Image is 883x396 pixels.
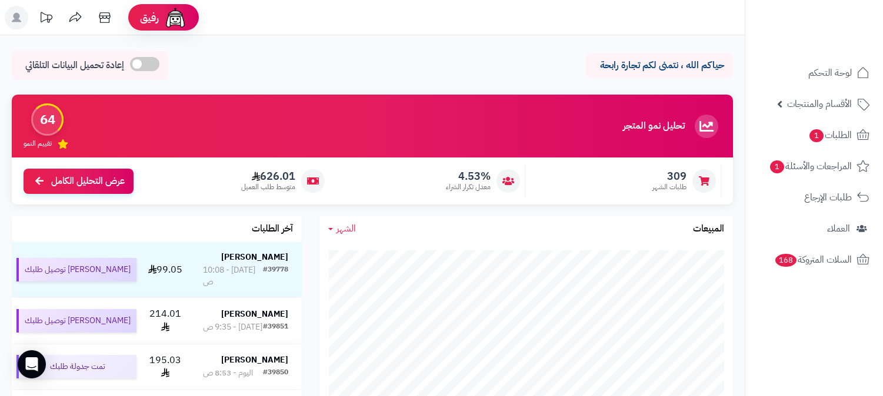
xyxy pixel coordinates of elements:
[652,170,687,183] span: 309
[595,59,724,72] p: حياكم الله ، نتمنى لكم تجارة رابحة
[140,11,159,25] span: رفيق
[16,258,136,281] div: [PERSON_NAME] توصيل طلبك
[25,59,124,72] span: إعادة تحميل البيانات التلقائي
[221,354,288,366] strong: [PERSON_NAME]
[804,189,852,206] span: طلبات الإرجاع
[652,182,687,192] span: طلبات الشهر
[808,127,852,143] span: الطلبات
[808,65,852,81] span: لوحة التحكم
[18,350,46,378] div: Open Intercom Messenger
[221,308,288,320] strong: [PERSON_NAME]
[752,121,876,149] a: الطلبات1
[623,121,685,132] h3: تحليل نمو المتجر
[774,251,852,268] span: السلات المتروكة
[203,264,264,288] div: [DATE] - 10:08 ص
[775,254,797,267] span: 168
[241,170,295,183] span: 626.01
[16,309,136,333] div: [PERSON_NAME] توصيل طلبك
[336,222,356,236] span: الشهر
[141,344,189,390] td: 195.03
[31,6,61,32] a: تحديثات المنصة
[693,224,724,234] h3: المبيعات
[752,214,876,243] a: العملاء
[203,367,253,379] div: اليوم - 8:53 ص
[51,174,125,188] span: عرض التحليل الكامل
[809,129,824,142] span: 1
[263,264,288,288] div: #39778
[446,170,491,183] span: 4.53%
[446,182,491,192] span: معدل تكرار الشراء
[769,158,852,174] span: المراجعات والأسئلة
[141,242,189,297] td: 99.05
[787,96,852,112] span: الأقسام والمنتجات
[164,6,187,29] img: ai-face.png
[141,298,189,344] td: 214.01
[752,59,876,87] a: لوحة التحكم
[16,355,136,378] div: تمت جدولة طلبك
[827,220,850,237] span: العملاء
[252,224,293,234] h3: آخر الطلبات
[24,139,52,149] span: تقييم النمو
[770,160,784,173] span: 1
[752,183,876,212] a: طلبات الإرجاع
[752,152,876,180] a: المراجعات والأسئلة1
[263,367,288,379] div: #39850
[221,251,288,263] strong: [PERSON_NAME]
[263,321,288,333] div: #39851
[752,246,876,274] a: السلات المتروكة168
[203,321,262,333] div: [DATE] - 9:35 ص
[241,182,295,192] span: متوسط طلب العميل
[328,222,356,236] a: الشهر
[24,169,134,194] a: عرض التحليل الكامل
